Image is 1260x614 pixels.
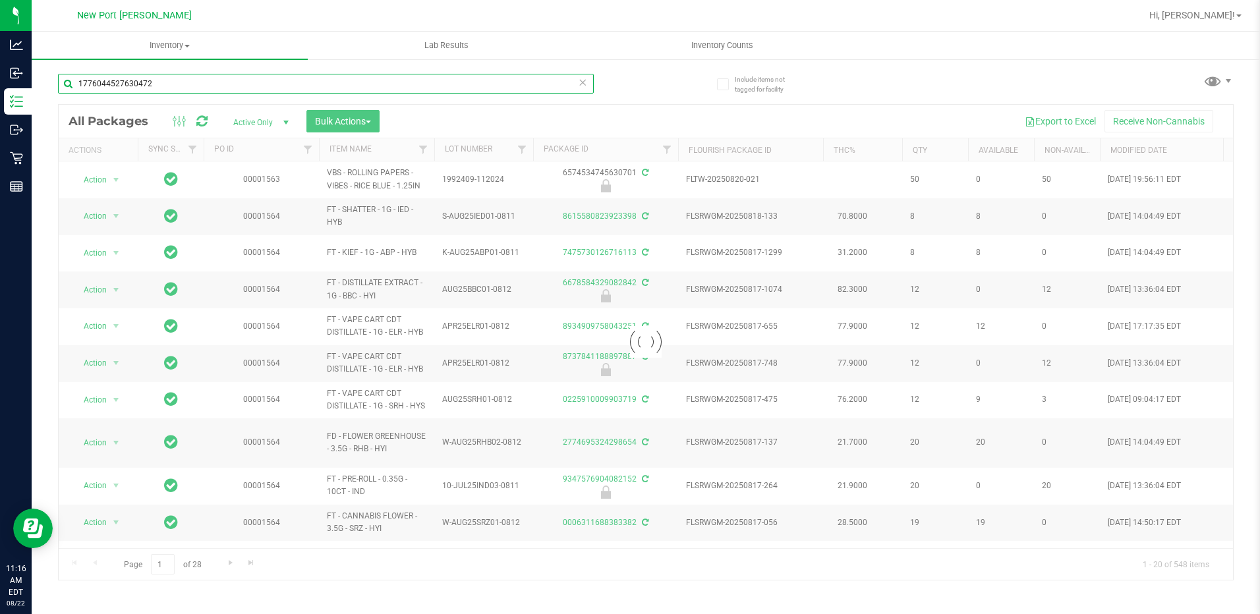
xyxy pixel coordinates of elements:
[32,32,308,59] a: Inventory
[13,509,53,548] iframe: Resource center
[673,40,771,51] span: Inventory Counts
[579,74,588,91] span: Clear
[6,598,26,608] p: 08/22
[32,40,308,51] span: Inventory
[10,180,23,193] inline-svg: Reports
[585,32,861,59] a: Inventory Counts
[10,95,23,108] inline-svg: Inventory
[10,123,23,136] inline-svg: Outbound
[308,32,584,59] a: Lab Results
[407,40,486,51] span: Lab Results
[10,38,23,51] inline-svg: Analytics
[1149,10,1235,20] span: Hi, [PERSON_NAME]!
[58,74,594,94] input: Search Package ID, Item Name, SKU, Lot or Part Number...
[10,67,23,80] inline-svg: Inbound
[6,563,26,598] p: 11:16 AM EDT
[10,152,23,165] inline-svg: Retail
[77,10,192,21] span: New Port [PERSON_NAME]
[735,74,801,94] span: Include items not tagged for facility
